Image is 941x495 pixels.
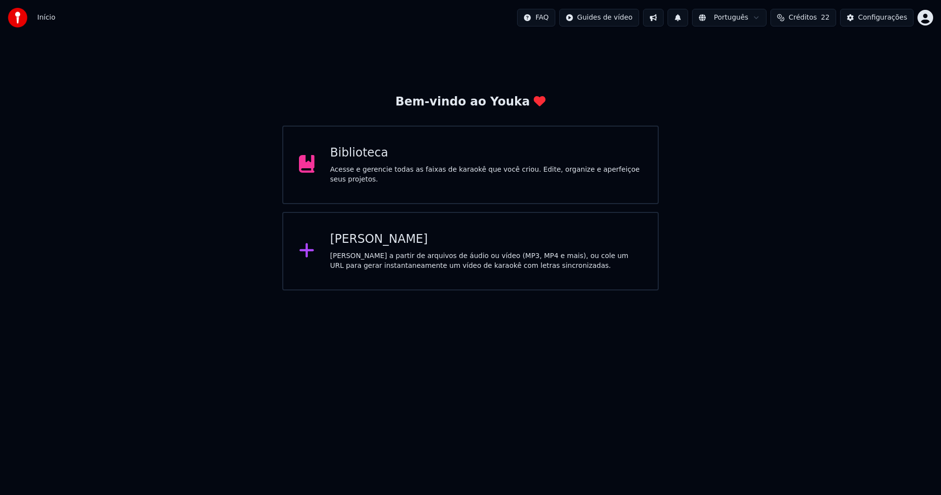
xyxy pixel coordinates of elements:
button: FAQ [517,9,555,26]
div: Bem-vindo ao Youka [396,94,545,110]
div: Biblioteca [330,145,643,161]
div: [PERSON_NAME] [330,232,643,247]
div: [PERSON_NAME] a partir de arquivos de áudio ou vídeo (MP3, MP4 e mais), ou cole um URL para gerar... [330,251,643,271]
div: Acesse e gerencie todas as faixas de karaokê que você criou. Edite, organize e aperfeiçoe seus pr... [330,165,643,184]
img: youka [8,8,27,27]
button: Configurações [840,9,914,26]
span: 22 [821,13,830,23]
button: Guides de vídeo [559,9,639,26]
button: Créditos22 [770,9,836,26]
nav: breadcrumb [37,13,55,23]
span: Créditos [789,13,817,23]
div: Configurações [858,13,907,23]
span: Início [37,13,55,23]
